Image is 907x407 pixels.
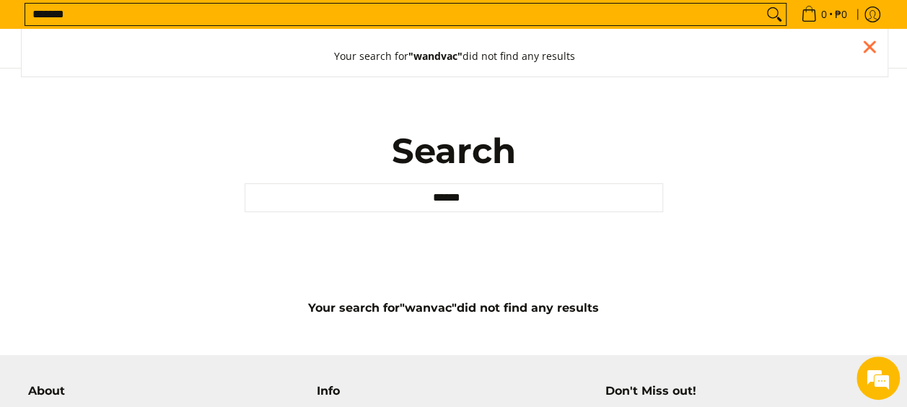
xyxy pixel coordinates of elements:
h4: About [28,384,302,398]
h4: Don't Miss out! [605,384,879,398]
span: • [797,6,851,22]
div: Close pop up [859,36,880,58]
strong: "wandvac" [408,49,463,63]
strong: "wanvac" [400,301,457,315]
button: Search [763,4,786,25]
span: 0 [819,9,829,19]
h1: Search [245,129,663,172]
button: Your search for"wandvac"did not find any results [320,36,590,76]
span: ₱0 [833,9,849,19]
h5: Your search for did not find any results [21,301,887,315]
h4: Info [317,384,591,398]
